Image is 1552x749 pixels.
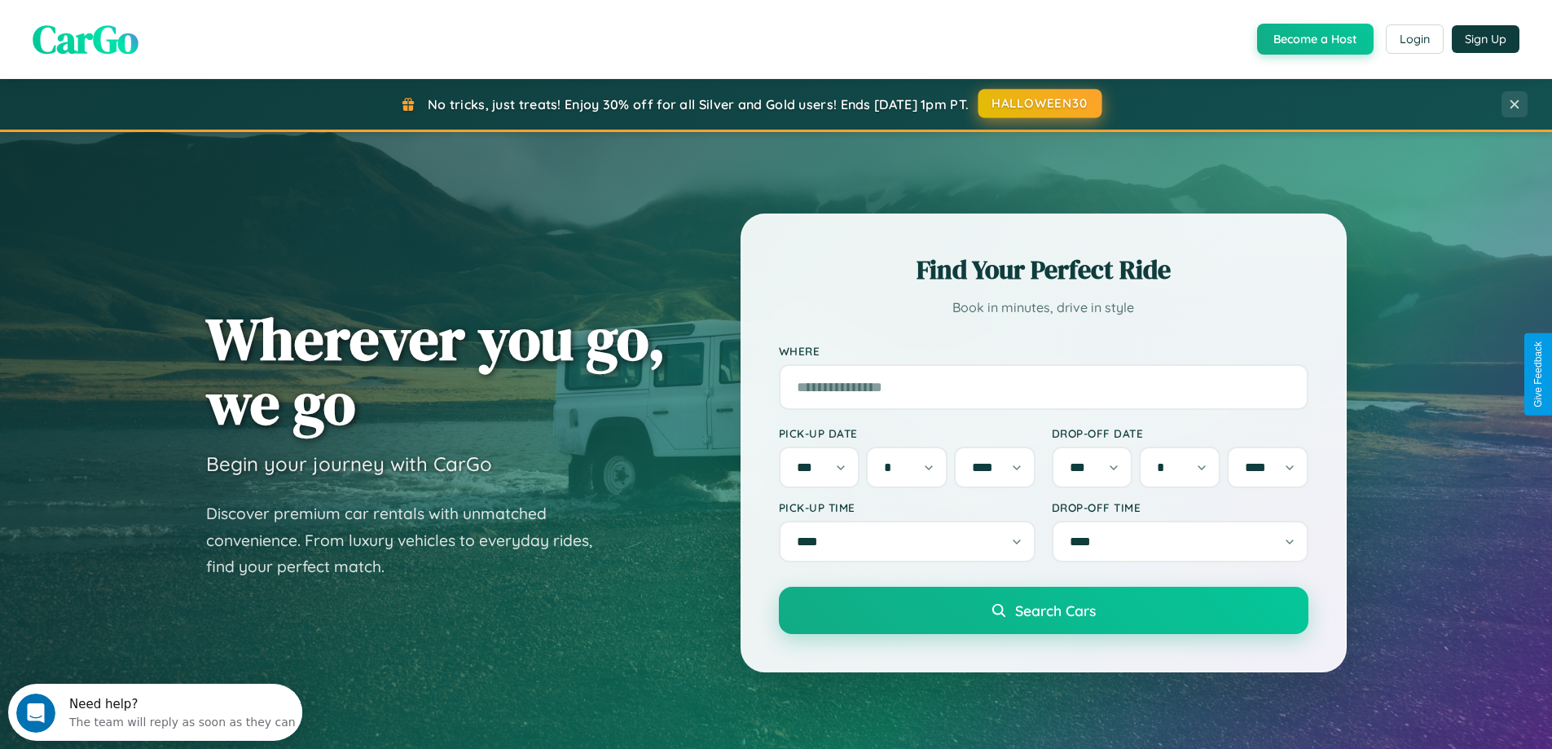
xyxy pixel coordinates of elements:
[33,12,138,66] span: CarGo
[1052,426,1308,440] label: Drop-off Date
[206,500,613,580] p: Discover premium car rentals with unmatched convenience. From luxury vehicles to everyday rides, ...
[779,500,1035,514] label: Pick-up Time
[1532,341,1544,408] div: Give Feedback
[779,426,1035,440] label: Pick-up Date
[1052,500,1308,514] label: Drop-off Time
[1257,24,1374,55] button: Become a Host
[978,89,1102,118] button: HALLOWEEN30
[206,306,666,435] h1: Wherever you go, we go
[779,344,1308,358] label: Where
[61,27,288,44] div: The team will reply as soon as they can
[428,96,969,112] span: No tricks, just treats! Enjoy 30% off for all Silver and Gold users! Ends [DATE] 1pm PT.
[1386,24,1444,54] button: Login
[16,694,55,733] iframe: Intercom live chat
[779,252,1308,288] h2: Find Your Perfect Ride
[7,7,303,51] div: Open Intercom Messenger
[779,296,1308,319] p: Book in minutes, drive in style
[779,587,1308,634] button: Search Cars
[61,14,288,27] div: Need help?
[1015,601,1096,619] span: Search Cars
[1452,25,1519,53] button: Sign Up
[8,684,302,741] iframe: Intercom live chat discovery launcher
[206,452,492,476] h3: Begin your journey with CarGo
